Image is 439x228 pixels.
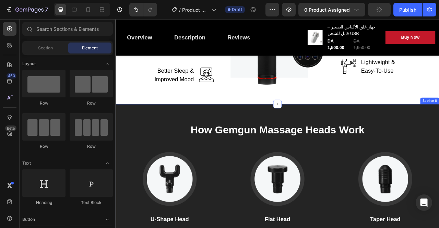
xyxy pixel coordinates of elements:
[399,6,416,13] div: Publish
[287,50,306,70] img: Alt Image
[269,5,332,23] h2: جهاز غلق الأكياس الصغير – قابل للشحن USB
[116,19,439,228] iframe: Design area
[22,22,113,36] input: Search Sections & Elements
[102,158,113,169] span: Toggle open
[82,45,98,51] span: Element
[3,3,51,16] button: 7
[70,100,113,106] div: Row
[38,45,53,51] span: Section
[22,216,35,223] span: Button
[7,73,16,79] div: 450
[304,6,350,13] span: 0 product assigned
[102,58,113,69] span: Toggle open
[70,200,113,206] div: Text Block
[393,3,422,16] button: Publish
[182,6,209,13] span: Product Page - [DATE] 01:23:34
[22,143,66,149] div: Row
[179,6,181,13] span: /
[416,194,432,211] div: Open Intercom Messenger
[106,61,125,81] img: Alt Image
[22,200,66,206] div: Heading
[22,160,31,166] span: Text
[269,23,299,41] div: DA 1,500.00
[343,15,406,32] button: Buy Now
[70,143,113,149] div: Row
[363,19,386,27] div: Buy Now
[22,100,66,106] div: Row
[45,5,48,14] p: 7
[232,7,242,13] span: Draft
[312,49,371,71] p: Lightweight & Easy-To-Use
[129,3,157,16] div: Undo/Redo
[301,23,332,41] div: DA 1,950.00
[44,60,99,82] p: Better Sleep & Improved Mood
[5,125,16,131] div: Beta
[22,61,36,67] span: Layout
[6,133,406,149] p: How Gemgun Massage Heads Work
[102,214,113,225] span: Toggle open
[298,3,365,16] button: 0 product assigned
[389,101,410,107] div: Section 6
